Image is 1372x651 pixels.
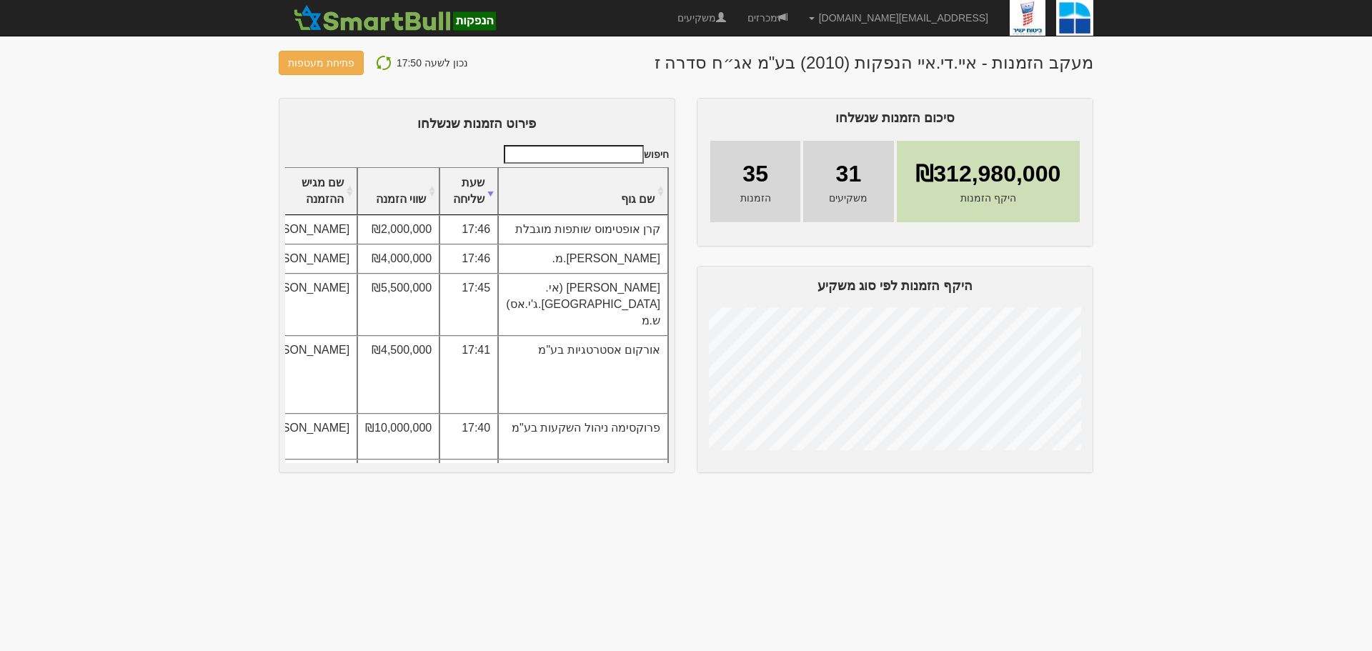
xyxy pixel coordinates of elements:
[247,336,357,414] td: [PERSON_NAME]
[498,244,668,274] td: [PERSON_NAME].מ.
[357,168,439,216] th: שווי הזמנה : activate to sort column ascending
[397,54,468,72] p: נכון לשעה 17:50
[504,145,644,164] input: חיפוש
[499,145,669,164] label: חיפוש
[655,54,1093,72] h1: מעקב הזמנות - איי.די.איי הנפקות (2010) בע"מ אג״ח סדרה ז
[498,168,668,216] th: שם גוף : activate to sort column ascending
[835,111,955,125] span: סיכום הזמנות שנשלחו
[836,158,862,191] span: 31
[247,274,357,336] td: [PERSON_NAME]
[247,459,357,522] td: [PERSON_NAME]
[439,459,498,522] td: 17:38
[247,215,357,244] td: [PERSON_NAME]
[439,336,498,414] td: 17:41
[960,191,1016,205] span: היקף הזמנות
[357,459,439,522] td: ₪12,000,000
[742,158,768,191] span: 35
[439,274,498,336] td: 17:45
[375,54,392,71] img: refresh-icon.png
[498,336,668,414] td: אורקום אסטרטגיות בע"מ
[498,414,668,459] td: פרוקסימה ניהול השקעות בע"מ
[498,215,668,244] td: קרן אופטימוס שותפות מוגבלת
[357,215,439,244] td: ₪2,000,000
[439,414,498,459] td: 17:40
[498,274,668,336] td: [PERSON_NAME] (אי.[GEOGRAPHIC_DATA].ג'י.אס) ש.מ
[439,168,498,216] th: שעת שליחה : activate to sort column ascending
[915,158,1060,191] span: ₪312,980,000
[439,215,498,244] td: 17:46
[439,244,498,274] td: 17:46
[417,116,536,131] span: פירוט הזמנות שנשלחו
[740,191,771,205] span: הזמנות
[817,279,973,293] span: היקף הזמנות לפי סוג משקיע
[247,244,357,274] td: [PERSON_NAME]
[247,414,357,459] td: [PERSON_NAME]
[279,51,364,75] button: פתיחת מעטפות
[289,4,499,32] img: SmartBull Logo
[498,459,668,522] td: [PERSON_NAME] חברה לביטוח בע"מ (עבור עצמה ועבור חברות מקבוצתה)
[829,191,868,205] span: משקיעים
[247,168,357,216] th: שם מגיש ההזמנה : activate to sort column ascending
[357,414,439,459] td: ₪10,000,000
[357,244,439,274] td: ₪4,000,000
[357,336,439,414] td: ₪4,500,000
[357,274,439,336] td: ₪5,500,000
